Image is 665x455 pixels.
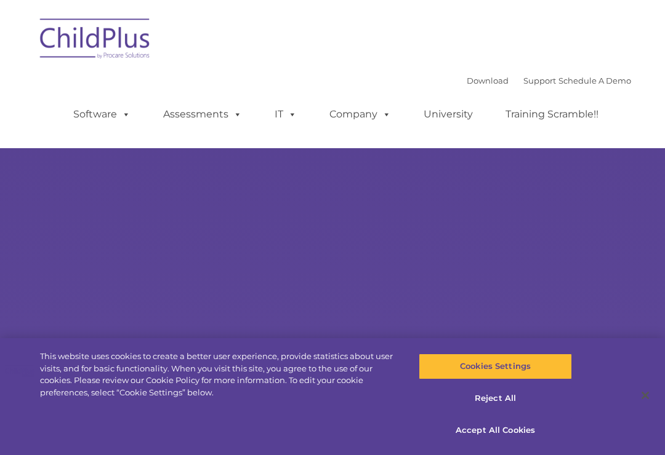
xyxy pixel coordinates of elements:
div: This website uses cookies to create a better user experience, provide statistics about user visit... [40,350,399,398]
a: Schedule A Demo [558,76,631,85]
a: Assessments [151,102,254,127]
button: Cookies Settings [419,354,571,379]
button: Close [632,382,659,409]
a: Company [317,102,403,127]
button: Accept All Cookies [419,417,571,443]
font: | [467,76,631,85]
a: Download [467,76,509,85]
a: Training Scramble!! [493,102,611,127]
img: ChildPlus by Procare Solutions [34,10,157,71]
button: Reject All [419,386,571,411]
a: IT [262,102,309,127]
a: Software [61,102,143,127]
a: University [411,102,485,127]
a: Support [523,76,556,85]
